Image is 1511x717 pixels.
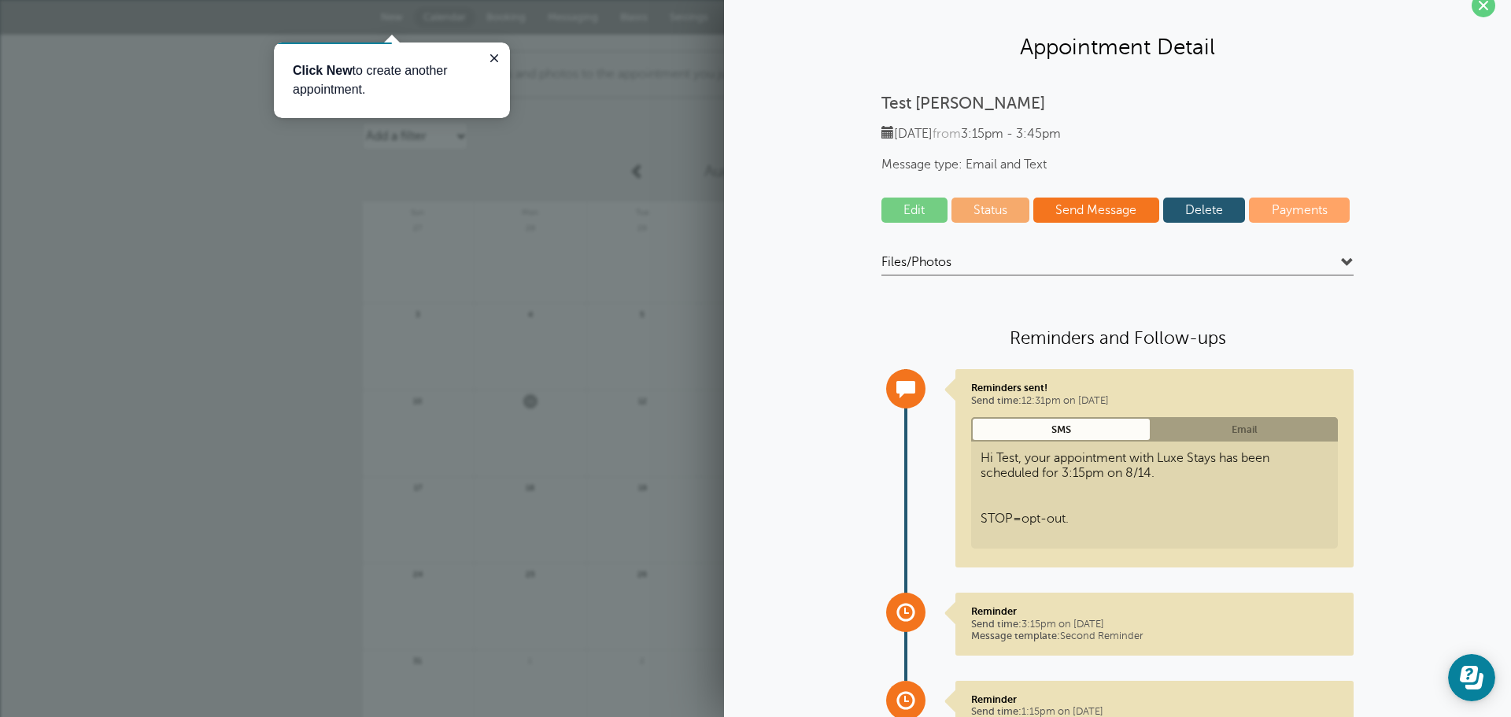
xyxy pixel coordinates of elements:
span: 18 [523,481,538,493]
span: Message type: Email and Text [881,157,1354,172]
a: SMS [971,417,1151,442]
span: 3 [411,308,425,320]
span: 24 [411,567,425,579]
span: August [704,162,755,180]
span: Send time: [971,395,1021,406]
span: 27 [411,221,425,233]
a: Calendar [414,7,475,28]
span: Message template: [971,630,1060,641]
span: Mon [475,201,586,217]
h4: Reminders and Follow-ups [881,327,1354,349]
span: 26 [635,567,649,579]
strong: Reminders sent! [971,382,1047,394]
a: Payments [1249,198,1350,223]
span: Settings [670,11,708,23]
h2: Appointment Detail [740,33,1495,61]
a: Delete [1163,198,1246,223]
p: 3:15pm on [DATE] Second Reminder [971,605,1338,642]
span: 31 [411,654,425,666]
p: 12:31pm on [DATE] [971,382,1338,407]
p: Hi Test, your appointment with Luxe Stays has been scheduled for 3:15pm on 8/14. STOP=opt-out. [981,451,1328,527]
span: Wed [699,201,811,217]
span: Sun [362,201,474,217]
span: from [933,127,961,141]
a: August 2025 [654,154,857,189]
a: Edit [881,198,948,223]
span: Send time: [971,619,1021,630]
a: Email [1151,417,1338,442]
span: Tue [587,201,699,217]
span: 28 [523,221,538,233]
span: Files/Photos [881,254,951,270]
span: 4 [523,308,538,320]
span: Calendar [423,11,466,23]
span: 25 [523,567,538,579]
a: Status [951,198,1030,223]
span: 29 [635,221,649,233]
span: 10 [411,394,425,406]
span: New [381,11,403,23]
span: Send time: [971,706,1021,717]
span: Booking [486,11,526,23]
span: 17 [411,481,425,493]
span: 11 [523,394,538,406]
span: 19 [635,481,649,493]
span: 1 [523,654,538,666]
strong: Reminder [971,605,1017,617]
span: 2 [635,654,649,666]
iframe: tooltip [274,43,510,118]
span: 12 [635,394,649,406]
p: Test [PERSON_NAME] [881,94,1354,113]
span: [DATE] 3:15pm - 3:45pm [881,127,1061,141]
span: Messaging [548,11,598,23]
strong: Reminder [971,693,1017,705]
a: Send Message [1033,198,1159,223]
span: Blasts [620,11,648,23]
span: 5 [635,308,649,320]
iframe: Resource center [1448,654,1495,701]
